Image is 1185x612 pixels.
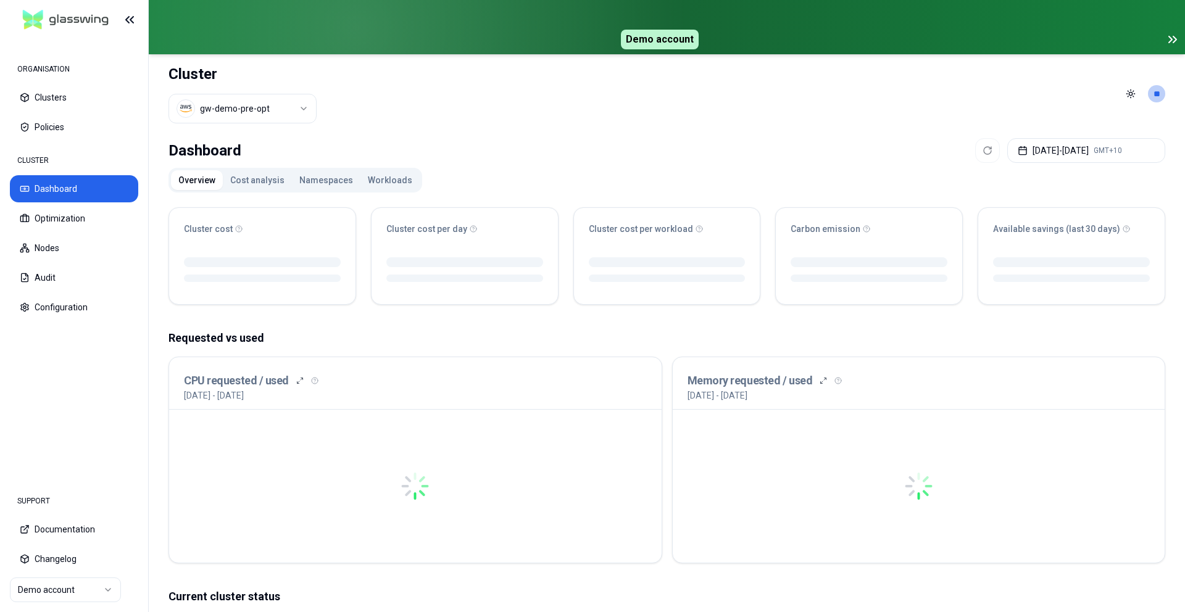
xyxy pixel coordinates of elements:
[184,223,341,235] div: Cluster cost
[200,102,270,115] div: gw-demo-pre-opt
[292,170,360,190] button: Namespaces
[168,329,1165,347] p: Requested vs used
[1094,146,1122,155] span: GMT+10
[10,545,138,573] button: Changelog
[386,223,543,235] div: Cluster cost per day
[993,223,1150,235] div: Available savings (last 30 days)
[10,516,138,543] button: Documentation
[10,57,138,81] div: ORGANISATION
[168,94,317,123] button: Select a value
[223,170,292,190] button: Cost analysis
[168,64,317,84] h1: Cluster
[10,205,138,232] button: Optimization
[184,389,244,402] p: [DATE] - [DATE]
[168,588,1165,605] p: Current cluster status
[18,6,114,35] img: GlassWing
[10,234,138,262] button: Nodes
[10,114,138,141] button: Policies
[180,102,192,115] img: aws
[360,170,420,190] button: Workloads
[168,138,241,163] div: Dashboard
[10,148,138,173] div: CLUSTER
[10,264,138,291] button: Audit
[10,489,138,513] div: SUPPORT
[589,223,746,235] div: Cluster cost per workload
[1007,138,1165,163] button: [DATE]-[DATE]GMT+10
[10,175,138,202] button: Dashboard
[10,294,138,321] button: Configuration
[688,372,813,389] h3: Memory requested / used
[621,30,699,49] span: Demo account
[184,372,289,389] h3: CPU requested / used
[171,170,223,190] button: Overview
[791,223,947,235] div: Carbon emission
[10,84,138,111] button: Clusters
[688,389,747,402] p: [DATE] - [DATE]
